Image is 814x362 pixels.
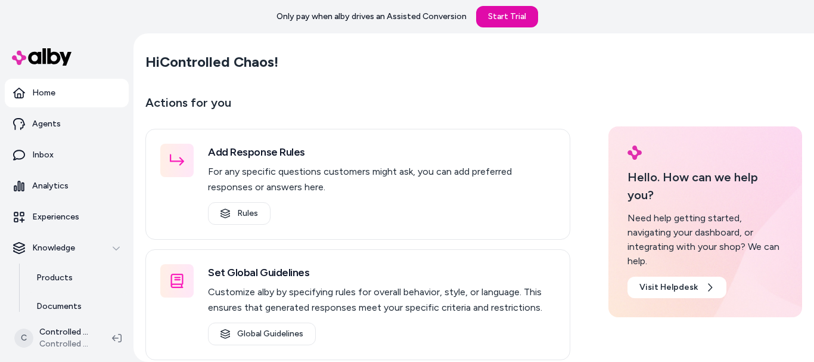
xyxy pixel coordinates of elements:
p: Customize alby by specifying rules for overall behavior, style, or language. This ensures that ge... [208,284,555,315]
a: Global Guidelines [208,323,316,345]
button: Knowledge [5,234,129,262]
p: Documents [36,301,82,313]
img: alby Logo [12,48,72,66]
img: alby Logo [627,146,642,160]
a: Inbox [5,141,129,169]
span: C [14,329,33,348]
p: Hello. How can we help you? [627,168,783,204]
p: Home [32,87,55,99]
a: Agents [5,110,129,138]
h3: Set Global Guidelines [208,264,555,281]
h3: Add Response Rules [208,144,555,160]
a: Documents [24,292,129,321]
a: Start Trial [476,6,538,27]
p: Experiences [32,211,79,223]
h2: Hi Controlled Chaos ! [145,53,278,71]
p: Knowledge [32,242,75,254]
a: Rules [208,202,271,225]
button: CControlled Chaos ShopifyControlled Chaos [7,319,102,357]
p: Controlled Chaos Shopify [39,326,93,338]
p: Inbox [32,149,54,161]
p: For any specific questions customers might ask, you can add preferred responses or answers here. [208,164,555,195]
span: Controlled Chaos [39,338,93,350]
a: Home [5,79,129,107]
a: Visit Helpdesk [627,277,726,298]
a: Products [24,264,129,292]
p: Products [36,272,73,284]
p: Agents [32,118,61,130]
p: Actions for you [145,93,570,122]
p: Only pay when alby drives an Assisted Conversion [276,11,467,23]
p: Analytics [32,180,69,192]
a: Analytics [5,172,129,200]
a: Experiences [5,203,129,231]
div: Need help getting started, navigating your dashboard, or integrating with your shop? We can help. [627,211,783,268]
